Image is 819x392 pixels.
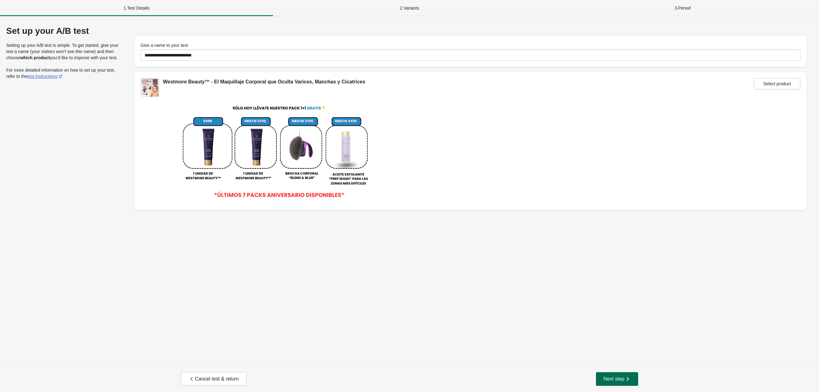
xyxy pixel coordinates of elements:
[763,81,791,86] span: Select product
[20,55,50,60] strong: which product
[189,376,239,382] span: Cancel test & return
[596,372,638,386] button: Next step
[181,372,246,386] button: Cancel test & return
[141,42,188,48] label: Give a name to your test
[27,74,64,79] a: test instructions
[603,376,631,382] span: Next step
[6,67,122,79] p: For more detailed information on how to set up your test, refer to the
[754,78,800,89] button: Select product
[163,78,386,86] div: Westmore Beauty™ - El Maquillaje Corporal que Oculta Varices, Manchas y Cicatrices
[6,42,122,61] p: Setting up your A/B test is simple. To get started, give your test a name (your visitors won’t se...
[6,26,122,36] div: Set up your A/B test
